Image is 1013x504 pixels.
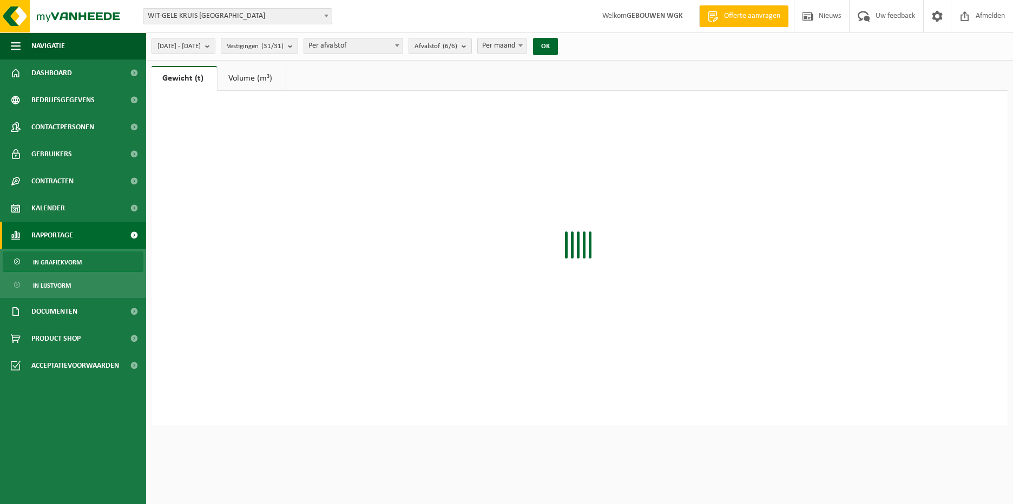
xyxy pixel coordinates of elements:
[31,32,65,59] span: Navigatie
[218,66,286,91] a: Volume (m³)
[31,87,95,114] span: Bedrijfsgegevens
[477,38,527,54] span: Per maand
[31,298,77,325] span: Documenten
[261,43,284,50] count: (31/31)
[3,251,143,272] a: In grafiekvorm
[304,38,403,54] span: Per afvalstof
[415,38,457,55] span: Afvalstof
[33,275,71,296] span: In lijstvorm
[31,59,72,87] span: Dashboard
[3,275,143,295] a: In lijstvorm
[31,222,73,249] span: Rapportage
[33,252,82,273] span: In grafiekvorm
[699,5,788,27] a: Offerte aanvragen
[31,195,65,222] span: Kalender
[31,141,72,168] span: Gebruikers
[533,38,558,55] button: OK
[443,43,457,50] count: (6/6)
[627,12,683,20] strong: GEBOUWEN WGK
[304,38,403,54] span: Per afvalstof
[478,38,526,54] span: Per maand
[157,38,201,55] span: [DATE] - [DATE]
[31,352,119,379] span: Acceptatievoorwaarden
[143,9,332,24] span: WIT-GELE KRUIS OOST-VLAANDEREN
[152,66,217,91] a: Gewicht (t)
[31,325,81,352] span: Product Shop
[721,11,783,22] span: Offerte aanvragen
[221,38,298,54] button: Vestigingen(31/31)
[143,8,332,24] span: WIT-GELE KRUIS OOST-VLAANDEREN
[227,38,284,55] span: Vestigingen
[409,38,472,54] button: Afvalstof(6/6)
[152,38,215,54] button: [DATE] - [DATE]
[31,168,74,195] span: Contracten
[31,114,94,141] span: Contactpersonen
